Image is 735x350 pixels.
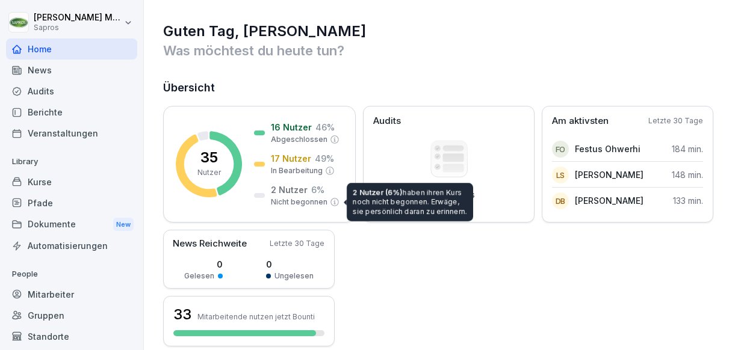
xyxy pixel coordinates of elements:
[6,152,137,171] p: Library
[271,152,311,165] p: 17 Nutzer
[163,79,717,96] h2: Übersicht
[6,60,137,81] a: News
[373,114,401,128] p: Audits
[6,235,137,256] a: Automatisierungen
[6,326,137,347] a: Standorte
[34,23,122,32] p: Sapros
[672,168,703,181] p: 148 min.
[184,258,223,271] p: 0
[6,305,137,326] a: Gruppen
[271,134,327,145] p: Abgeschlossen
[173,304,191,325] h3: 33
[6,213,137,236] a: DokumenteNew
[6,123,137,144] a: Veranstaltungen
[315,152,334,165] p: 49 %
[552,167,569,183] div: LS
[271,121,312,134] p: 16 Nutzer
[266,258,314,271] p: 0
[6,265,137,284] p: People
[271,165,323,176] p: In Bearbeitung
[575,143,640,155] p: Festus Ohwerhi
[315,121,335,134] p: 46 %
[6,213,137,236] div: Dokumente
[197,312,315,321] p: Mitarbeitende nutzen jetzt Bounti
[274,271,314,281] p: Ungelesen
[353,188,403,197] span: 2 Nutzer (6%)
[575,194,644,207] p: [PERSON_NAME]
[6,192,137,213] a: Pfade
[184,271,214,281] p: Gelesen
[163,41,717,60] p: Was möchtest du heute tun?
[6,102,137,123] a: Berichte
[271,183,308,196] p: 2 Nutzer
[173,237,247,251] p: News Reichweite
[6,81,137,102] a: Audits
[311,183,324,196] p: 6 %
[552,141,569,158] div: FO
[648,115,703,126] p: Letzte 30 Tage
[200,150,218,165] p: 35
[270,238,324,249] p: Letzte 30 Tage
[6,38,137,60] a: Home
[6,171,137,192] a: Kurse
[113,218,134,232] div: New
[34,13,122,23] p: [PERSON_NAME] Mitschke
[197,167,221,178] p: Nutzer
[163,22,717,41] h1: Guten Tag, [PERSON_NAME]
[552,114,609,128] p: Am aktivsten
[347,183,473,221] div: haben ihren Kurs noch nicht begonnen. Erwäge, sie persönlich daran zu erinnern.
[6,284,137,305] a: Mitarbeiter
[672,143,703,155] p: 184 min.
[673,194,703,207] p: 133 min.
[575,168,644,181] p: [PERSON_NAME]
[271,197,327,207] p: Nicht begonnen
[552,192,569,209] div: DB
